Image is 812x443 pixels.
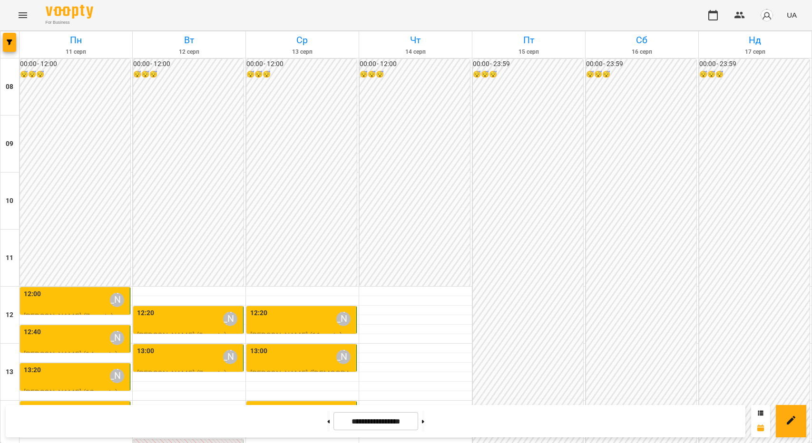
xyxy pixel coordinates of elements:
[699,59,810,69] h6: 00:00 - 23:59
[110,293,124,307] div: Бандура Альона Валерїївна
[24,388,118,397] span: [PERSON_NAME] (12 років)
[700,48,810,57] h6: 17 серп
[586,69,696,80] h6: 😴😴😴
[6,367,13,377] h6: 13
[361,48,470,57] h6: 14 серп
[137,346,155,356] label: 13:00
[783,6,801,24] button: UA
[247,33,357,48] h6: Ср
[250,369,350,389] span: [PERSON_NAME] ([DEMOGRAPHIC_DATA])
[6,139,13,149] h6: 09
[336,350,351,364] div: Бандура Альона Валерїївна
[336,312,351,326] div: Бандура Альона Валерїївна
[473,59,583,69] h6: 00:00 - 23:59
[24,312,113,321] span: [PERSON_NAME] (7 років)
[250,346,268,356] label: 13:00
[586,59,696,69] h6: 00:00 - 23:59
[473,69,583,80] h6: 😴😴😴
[246,59,357,69] h6: 00:00 - 12:00
[587,33,697,48] h6: Сб
[760,9,773,22] img: avatar_s.png
[360,59,470,69] h6: 00:00 - 12:00
[6,82,13,92] h6: 08
[134,33,244,48] h6: Вт
[700,33,810,48] h6: Нд
[134,48,244,57] h6: 12 серп
[137,331,226,340] span: [PERSON_NAME] (8 років)
[46,19,93,26] span: For Business
[361,33,470,48] h6: Чт
[247,48,357,57] h6: 13 серп
[250,308,268,318] label: 12:20
[11,4,34,27] button: Menu
[250,331,342,340] span: [PERSON_NAME] (11років)
[6,196,13,206] h6: 10
[21,48,131,57] h6: 11 серп
[223,312,237,326] div: Бандура Альона Валерїївна
[137,369,226,378] span: [PERSON_NAME] (7 років)
[787,10,797,20] span: UA
[110,369,124,383] div: Бандура Альона Валерїївна
[223,350,237,364] div: Бандура Альона Валерїївна
[20,59,130,69] h6: 00:00 - 12:00
[133,69,244,80] h6: 😴😴😴
[6,253,13,263] h6: 11
[133,59,244,69] h6: 00:00 - 12:00
[24,350,118,359] span: [PERSON_NAME] (14 років)
[21,33,131,48] h6: Пн
[587,48,697,57] h6: 16 серп
[474,48,584,57] h6: 15 серп
[24,289,41,299] label: 12:00
[20,69,130,80] h6: 😴😴😴
[699,69,810,80] h6: 😴😴😴
[137,308,155,318] label: 12:20
[246,69,357,80] h6: 😴😴😴
[46,5,93,19] img: Voopty Logo
[110,331,124,345] div: Бандура Альона Валерїївна
[360,69,470,80] h6: 😴😴😴
[24,365,41,376] label: 13:20
[6,310,13,320] h6: 12
[24,327,41,337] label: 12:40
[474,33,584,48] h6: Пт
